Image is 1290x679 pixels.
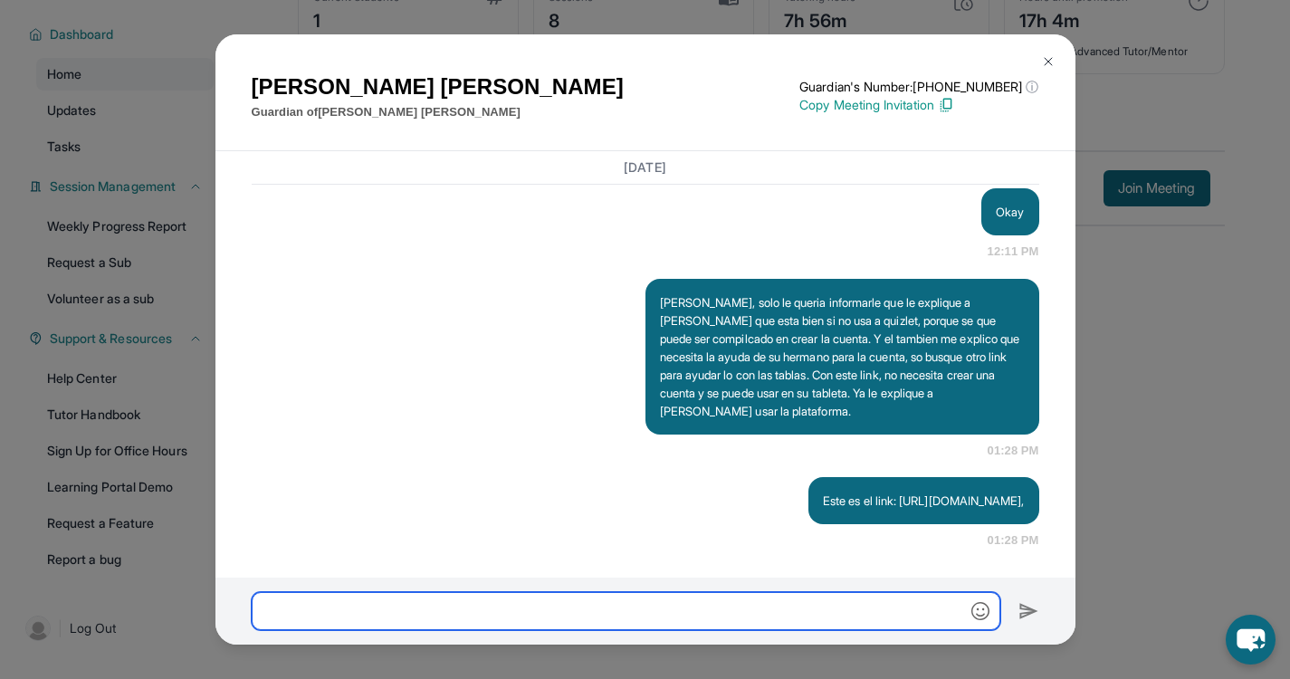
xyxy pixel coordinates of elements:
p: Copy Meeting Invitation [799,96,1038,114]
img: Send icon [1018,600,1039,622]
p: Este es el link: [URL][DOMAIN_NAME], [823,492,1025,510]
h1: [PERSON_NAME] [PERSON_NAME] [252,71,624,103]
img: Close Icon [1041,54,1056,69]
button: chat-button [1226,615,1276,665]
p: [PERSON_NAME], solo le queria informarle que le explique a [PERSON_NAME] que esta bien si no usa ... [660,293,1025,420]
span: ⓘ [1026,78,1038,96]
span: 12:11 PM [988,243,1039,261]
p: Guardian's Number: [PHONE_NUMBER] [799,78,1038,96]
span: 01:28 PM [988,442,1039,460]
p: Okay [996,203,1024,221]
img: Emoji [971,602,989,620]
span: 01:28 PM [988,531,1039,550]
p: Guardian of [PERSON_NAME] [PERSON_NAME] [252,103,624,121]
img: Copy Icon [938,97,954,113]
h3: [DATE] [252,158,1039,177]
